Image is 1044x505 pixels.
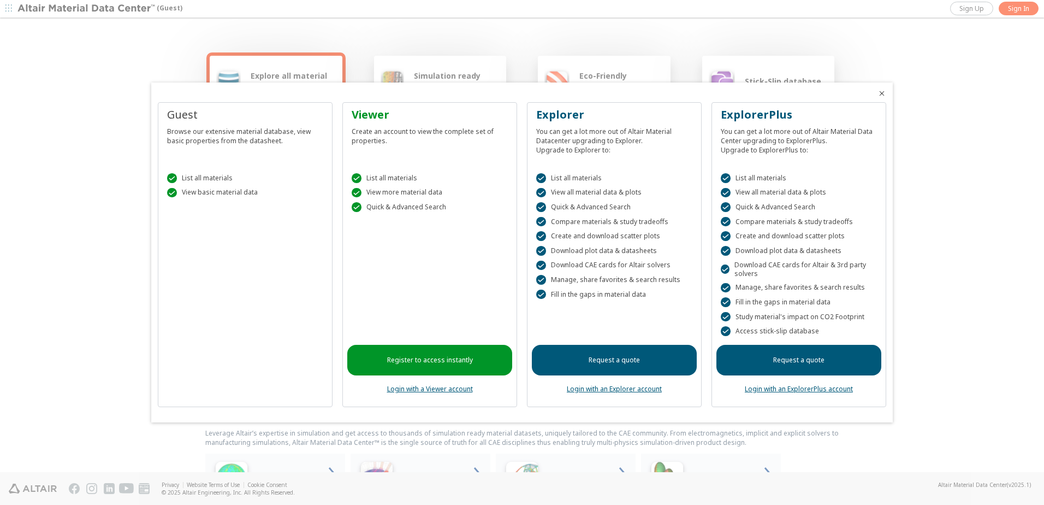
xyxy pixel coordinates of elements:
[721,231,877,241] div: Create and download scatter plots
[721,261,877,278] div: Download CAE cards for Altair & 3rd party solvers
[536,188,692,198] div: View all material data & plots
[716,345,881,375] a: Request a quote
[721,122,877,155] div: You can get a lot more out of Altair Material Data Center upgrading to ExplorerPlus. Upgrade to E...
[745,384,853,394] a: Login with an ExplorerPlus account
[167,188,177,198] div: 
[721,326,877,336] div: Access stick-slip database
[167,107,323,122] div: Guest
[167,173,323,183] div: List all materials
[352,202,361,212] div: 
[536,202,692,212] div: Quick & Advanced Search
[167,122,323,145] div: Browse our extensive material database, view basic properties from the datasheet.
[536,217,692,227] div: Compare materials & study tradeoffs
[721,202,877,212] div: Quick & Advanced Search
[536,173,546,183] div: 
[387,384,473,394] a: Login with a Viewer account
[347,345,512,375] a: Register to access instantly
[536,275,692,285] div: Manage, share favorites & search results
[352,173,508,183] div: List all materials
[536,202,546,212] div: 
[721,202,731,212] div: 
[536,261,692,271] div: Download CAE cards for Altair solvers
[721,265,729,274] div: 
[721,312,877,322] div: Study material's impact on CO2 Footprint
[532,345,697,375] a: Request a quote
[536,122,692,155] div: You can get a lot more out of Altair Material Datacenter upgrading to Explorer. Upgrade to Explor...
[721,246,877,256] div: Download plot data & datasheets
[721,217,877,227] div: Compare materials & study tradeoffs
[536,290,692,300] div: Fill in the gaps in material data
[352,173,361,183] div: 
[721,107,877,122] div: ExplorerPlus
[721,297,731,307] div: 
[167,173,177,183] div: 
[536,188,546,198] div: 
[721,297,877,307] div: Fill in the gaps in material data
[352,107,508,122] div: Viewer
[536,173,692,183] div: List all materials
[721,312,731,322] div: 
[536,217,546,227] div: 
[536,246,692,256] div: Download plot data & datasheets
[352,202,508,212] div: Quick & Advanced Search
[721,326,731,336] div: 
[536,290,546,300] div: 
[167,188,323,198] div: View basic material data
[352,122,508,145] div: Create an account to view the complete set of properties.
[721,217,731,227] div: 
[567,384,662,394] a: Login with an Explorer account
[352,188,508,198] div: View more material data
[721,188,731,198] div: 
[721,173,731,183] div: 
[536,275,546,285] div: 
[536,231,546,241] div: 
[721,173,877,183] div: List all materials
[536,261,546,271] div: 
[536,231,692,241] div: Create and download scatter plots
[721,283,731,293] div: 
[536,246,546,256] div: 
[352,188,361,198] div: 
[536,107,692,122] div: Explorer
[721,246,731,256] div: 
[721,283,877,293] div: Manage, share favorites & search results
[877,89,886,98] button: Close
[721,231,731,241] div: 
[721,188,877,198] div: View all material data & plots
